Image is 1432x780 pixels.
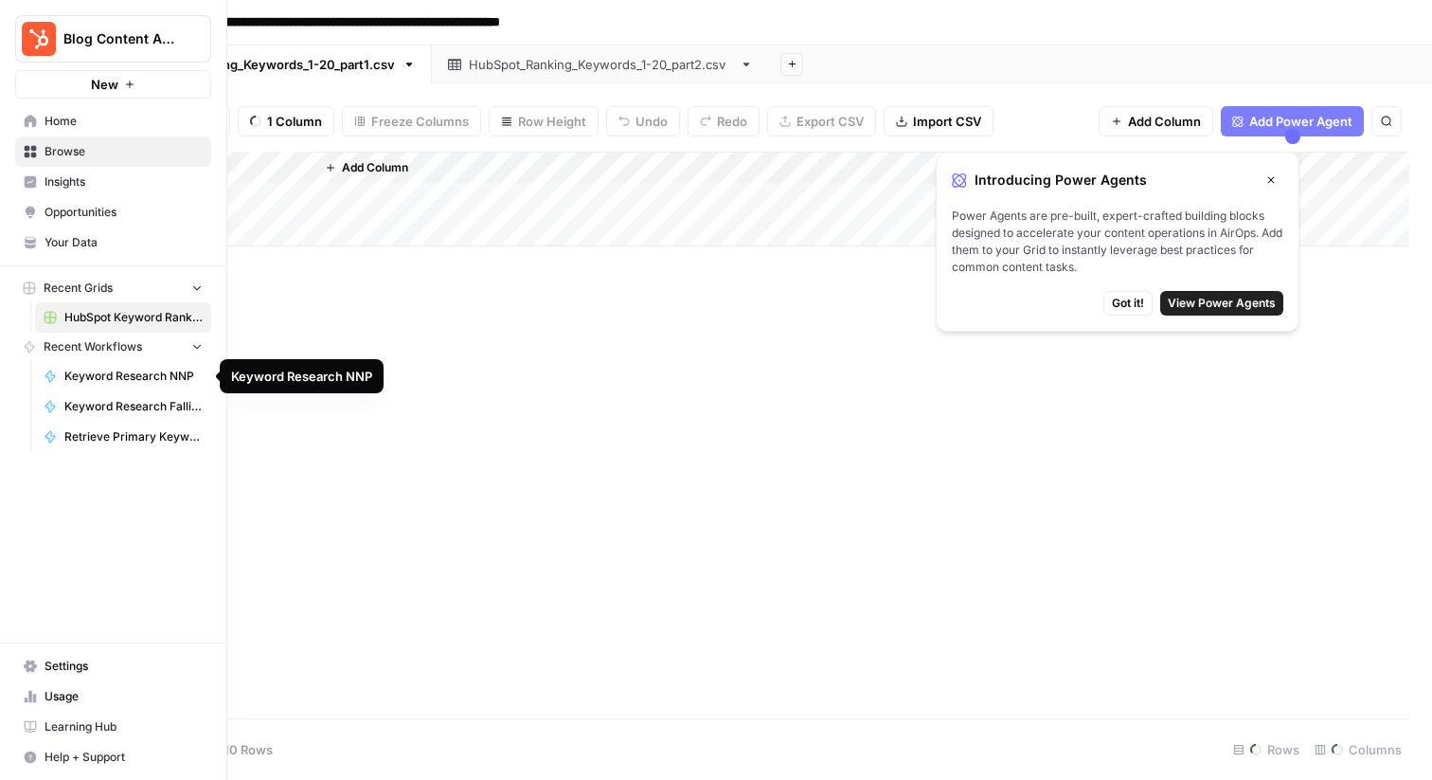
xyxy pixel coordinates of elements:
span: Settings [45,658,203,675]
div: Rows [1226,735,1307,765]
span: Home [45,113,203,130]
span: Usage [45,688,203,705]
div: Keyword Research NNP [231,367,372,386]
span: Recent Grids [44,280,113,297]
span: Row Height [518,112,586,131]
a: Your Data [15,227,211,258]
span: Browse [45,143,203,160]
span: Power Agents are pre-built, expert-crafted building blocks designed to accelerate your content op... [952,208,1283,276]
button: 1 Column [238,106,334,136]
span: View Power Agents [1168,295,1276,312]
a: Learning Hub [15,712,211,742]
button: Add Power Agent [1221,106,1364,136]
button: Freeze Columns [342,106,481,136]
a: Opportunities [15,197,211,227]
button: Undo [606,106,680,136]
span: Your Data [45,234,203,251]
span: Learning Hub [45,718,203,735]
a: Insights [15,167,211,197]
span: Add Power Agent [1249,112,1352,131]
span: Redo [717,112,747,131]
button: Import CSV [884,106,993,136]
div: Columns [1307,735,1409,765]
span: Keyword Research NNP [64,368,203,385]
span: Help + Support [45,749,203,766]
span: Add 10 Rows [197,740,273,759]
button: Add Column [317,155,416,180]
span: Add Column [342,159,408,176]
button: New [15,70,211,99]
a: Settings [15,651,211,681]
button: Recent Grids [15,274,211,302]
a: HubSpot_Ranking_Keywords_1-20_part1.csv [97,45,432,83]
a: HubSpot_Ranking_Keywords_1-20_part2.csv [432,45,769,83]
button: Recent Workflows [15,333,211,361]
span: Retrieve Primary Keywords Performance [64,428,203,445]
span: Recent Workflows [44,338,142,355]
span: Got it! [1112,295,1144,312]
span: Freeze Columns [371,112,469,131]
span: HubSpot Keyword Rankings _ Pos 1 - 20 - Keyword Rankings - HubSpot.com.csv [64,309,203,326]
div: Introducing Power Agents [952,168,1283,192]
a: Keyword Research Falling Updates [35,391,211,422]
button: View Power Agents [1160,291,1283,316]
button: Workspace: Blog Content Action Plan [15,15,211,63]
button: Row Height [489,106,599,136]
a: Usage [15,681,211,712]
span: Insights [45,173,203,190]
span: New [91,75,118,94]
a: Browse [15,136,211,167]
button: Got it! [1103,291,1153,316]
button: Redo [688,106,760,136]
a: Home [15,106,211,136]
button: Help + Support [15,742,211,772]
img: Blog Content Action Plan Logo [22,22,56,56]
a: HubSpot Keyword Rankings _ Pos 1 - 20 - Keyword Rankings - HubSpot.com.csv [35,302,211,333]
span: Export CSV [797,112,864,131]
span: Blog Content Action Plan [63,29,178,48]
span: 1 Column [267,112,322,131]
span: Add Column [1128,112,1201,131]
div: HubSpot_Ranking_Keywords_1-20_part1.csv [134,55,395,74]
span: Undo [635,112,668,131]
span: Import CSV [913,112,981,131]
button: Export CSV [767,106,876,136]
button: Add Column [1099,106,1213,136]
span: Opportunities [45,204,203,221]
div: HubSpot_Ranking_Keywords_1-20_part2.csv [469,55,732,74]
span: Keyword Research Falling Updates [64,398,203,415]
a: Retrieve Primary Keywords Performance [35,422,211,452]
a: Keyword Research NNP [35,361,211,391]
